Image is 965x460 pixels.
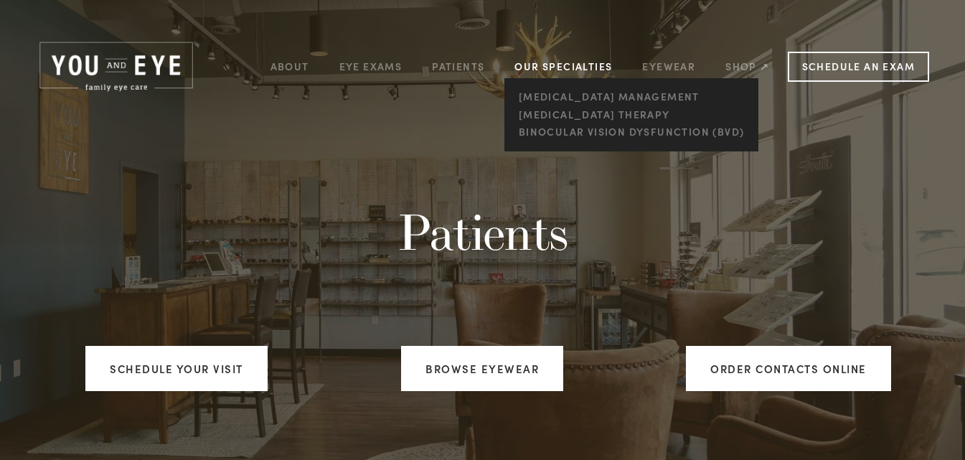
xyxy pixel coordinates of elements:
a: Eye Exams [339,55,403,78]
a: [MEDICAL_DATA] Therapy [514,105,748,123]
a: Patients [432,55,484,78]
a: Browse Eyewear [401,346,563,391]
a: Our Specialties [514,60,612,73]
a: About [270,55,309,78]
h1: Patients [212,203,753,261]
a: Eyewear [642,55,695,78]
a: Schedule an Exam [788,52,929,82]
a: Binocular Vision Dysfunction (BVD) [514,123,748,141]
a: [MEDICAL_DATA] management [514,88,748,106]
a: Shop ↗ [725,55,769,78]
img: Rochester, MN | You and Eye | Family Eye Care [36,39,197,94]
a: Schedule your visit [85,346,268,391]
a: ORDER CONTACTS ONLINE [686,346,891,391]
